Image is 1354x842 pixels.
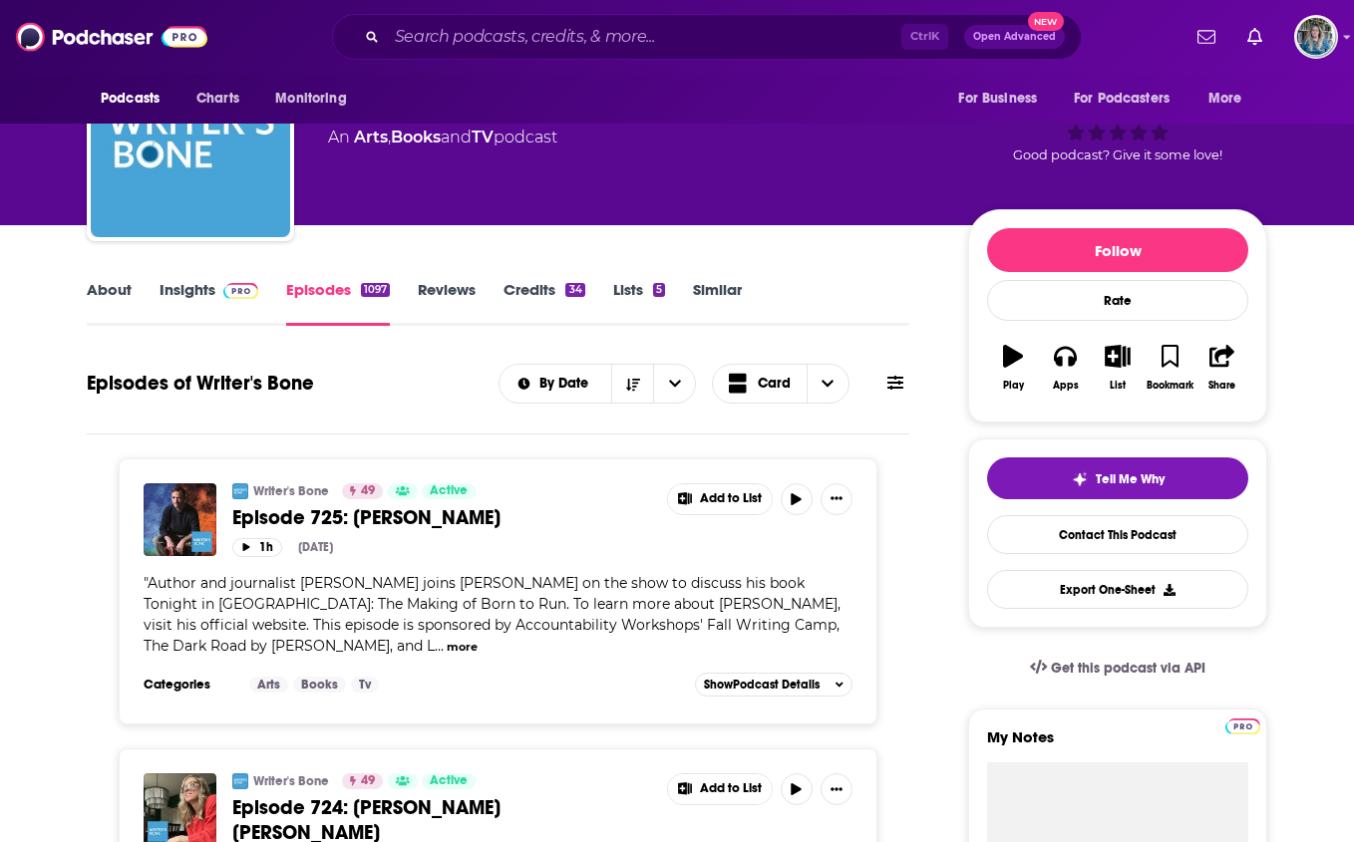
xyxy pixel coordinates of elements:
[361,481,375,501] span: 49
[16,18,207,56] a: Podchaser - Follow, Share and Rate Podcasts
[1072,471,1088,487] img: tell me why sparkle
[144,483,216,556] img: Episode 725: Peter Ames Carlin
[183,80,251,118] a: Charts
[361,283,390,297] div: 1097
[1196,332,1248,404] button: Share
[712,364,849,404] button: Choose View
[232,773,248,789] img: Writer's Bone
[144,574,841,655] span: "
[987,515,1248,554] a: Contact This Podcast
[668,484,772,514] button: Show More Button
[1028,12,1064,31] span: New
[91,38,290,237] img: Writer's Bone
[693,280,742,326] a: Similar
[1003,380,1024,392] div: Play
[973,32,1056,42] span: Open Advanced
[361,771,375,791] span: 49
[944,80,1062,118] button: open menu
[87,80,185,118] button: open menu
[1239,20,1270,54] a: Show notifications dropdown
[1051,660,1205,677] span: Get this podcast via API
[286,280,390,326] a: Episodes1097
[342,483,383,499] a: 49
[500,377,612,391] button: open menu
[391,128,441,146] a: Books
[196,85,239,113] span: Charts
[435,637,444,655] span: ...
[253,483,329,499] a: Writer's Bone
[1225,715,1260,734] a: Pro website
[1225,718,1260,734] img: Podchaser Pro
[653,283,665,297] div: 5
[232,483,248,499] img: Writer's Bone
[332,14,1082,60] div: Search podcasts, credits, & more...
[1096,471,1165,487] span: Tell Me Why
[1013,147,1222,162] span: Good podcast? Give it some love!
[1144,332,1195,404] button: Bookmark
[565,283,584,297] div: 34
[901,24,948,50] span: Ctrl K
[1039,332,1091,404] button: Apps
[87,280,132,326] a: About
[328,126,557,149] div: An podcast
[1061,80,1198,118] button: open menu
[987,570,1248,609] button: Export One-Sheet
[87,371,314,396] h1: Episodes of Writer's Bone
[387,21,901,53] input: Search podcasts, credits, & more...
[430,771,468,791] span: Active
[704,678,820,692] span: Show Podcast Details
[821,483,852,515] button: Show More Button
[1189,20,1223,54] a: Show notifications dropdown
[987,457,1248,499] button: tell me why sparkleTell Me Why
[275,85,346,113] span: Monitoring
[422,773,476,789] a: Active
[700,491,762,506] span: Add to List
[611,365,653,403] button: Sort Direction
[1294,15,1338,59] span: Logged in as EllaDavidson
[695,673,852,697] button: ShowPodcast Details
[1294,15,1338,59] img: User Profile
[499,364,697,404] h2: Choose List sort
[958,85,1037,113] span: For Business
[987,727,1248,762] label: My Notes
[232,538,282,557] button: 1h
[232,505,501,530] span: Episode 725: [PERSON_NAME]
[504,280,584,326] a: Credits34
[758,377,791,391] span: Card
[539,377,595,391] span: By Date
[653,365,695,403] button: open menu
[249,677,288,693] a: Arts
[1092,332,1144,404] button: List
[1074,85,1170,113] span: For Podcasters
[613,280,665,326] a: Lists5
[964,25,1065,49] button: Open AdvancedNew
[987,280,1248,321] div: Rate
[342,773,383,789] a: 49
[422,483,476,499] a: Active
[144,574,841,655] span: Author and journalist [PERSON_NAME] joins [PERSON_NAME] on the show to discuss his book Tonight i...
[447,639,478,656] button: more
[223,283,258,299] img: Podchaser Pro
[1014,644,1221,693] a: Get this podcast via API
[430,481,468,501] span: Active
[441,128,472,146] span: and
[1294,15,1338,59] button: Show profile menu
[232,505,653,530] a: Episode 725: [PERSON_NAME]
[354,128,388,146] a: Arts
[261,80,372,118] button: open menu
[1053,380,1079,392] div: Apps
[821,773,852,805] button: Show More Button
[700,781,762,796] span: Add to List
[351,677,379,693] a: Tv
[987,332,1039,404] button: Play
[101,85,160,113] span: Podcasts
[1208,85,1242,113] span: More
[1194,80,1267,118] button: open menu
[253,773,329,789] a: Writer's Bone
[1147,380,1193,392] div: Bookmark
